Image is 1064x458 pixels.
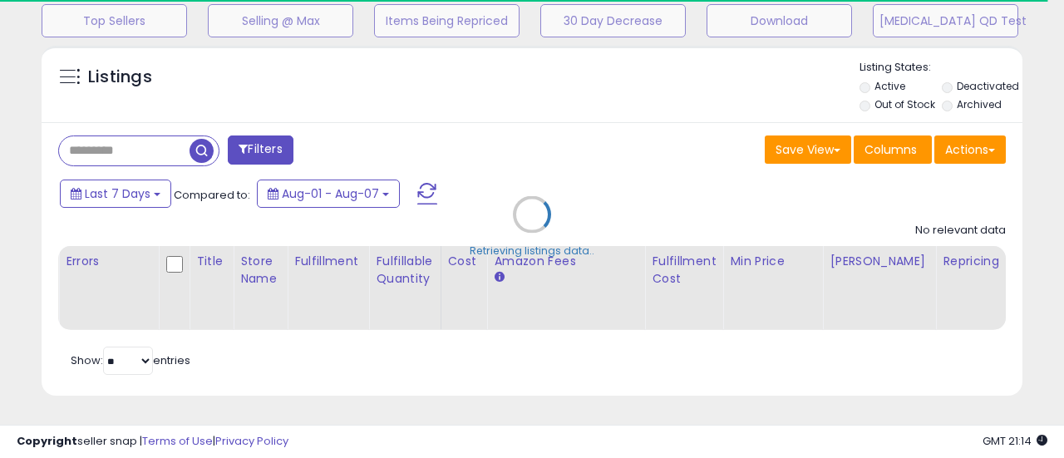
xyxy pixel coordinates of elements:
button: 30 Day Decrease [540,4,686,37]
button: Items Being Repriced [374,4,520,37]
span: 2025-08-15 21:14 GMT [983,433,1047,449]
button: Top Sellers [42,4,187,37]
button: Selling @ Max [208,4,353,37]
a: Privacy Policy [215,433,288,449]
div: Retrieving listings data.. [470,244,594,259]
button: Download [707,4,852,37]
strong: Copyright [17,433,77,449]
button: [MEDICAL_DATA] QD Test [873,4,1018,37]
div: seller snap | | [17,434,288,450]
a: Terms of Use [142,433,213,449]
